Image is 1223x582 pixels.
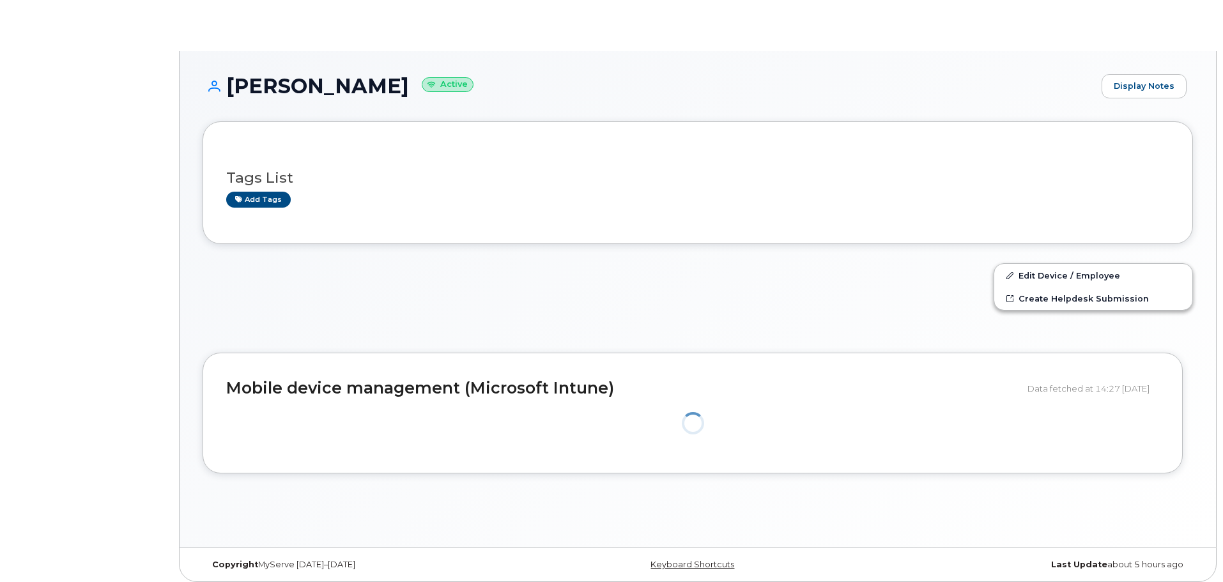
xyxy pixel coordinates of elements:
a: Edit Device / Employee [994,264,1192,287]
h2: Mobile device management (Microsoft Intune) [226,379,1018,397]
a: Create Helpdesk Submission [994,287,1192,310]
strong: Copyright [212,560,258,569]
a: Add tags [226,192,291,208]
h3: Tags List [226,170,1169,186]
a: Keyboard Shortcuts [650,560,734,569]
a: Display Notes [1102,74,1187,98]
strong: Last Update [1051,560,1107,569]
div: Data fetched at 14:27 [DATE] [1027,376,1159,401]
h1: [PERSON_NAME] [203,75,1095,97]
small: Active [422,77,473,92]
div: MyServe [DATE]–[DATE] [203,560,533,570]
div: about 5 hours ago [863,560,1193,570]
